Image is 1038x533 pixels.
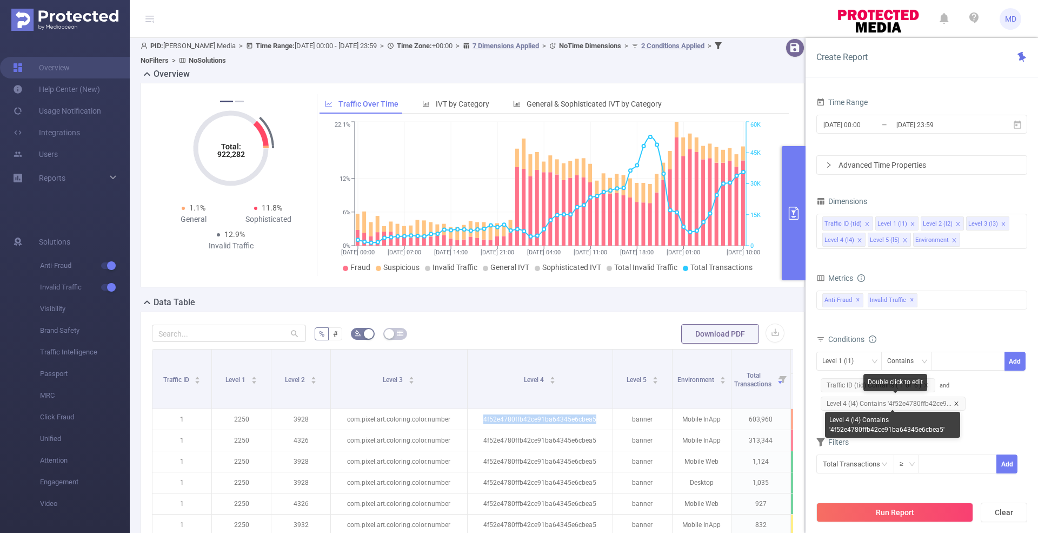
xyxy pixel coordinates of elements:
span: Engagement [40,471,130,493]
a: Overview [13,57,70,78]
p: 4f52e4780ffb42ce91ba64345e6cbea5 [468,430,613,451]
tspan: [DATE] 10:00 [727,249,760,256]
p: 10.3% [791,430,850,451]
span: Level 2 [285,376,307,384]
div: Contains [887,352,921,370]
i: icon: caret-down [409,379,415,383]
i: icon: close [951,238,957,244]
div: Sophisticated [231,214,305,225]
i: icon: caret-up [251,375,257,378]
p: 3928 [271,409,330,430]
p: Mobile InApp [673,430,731,451]
div: Sort [251,375,257,381]
p: Mobile Web [673,493,731,514]
span: Attention [40,450,130,471]
span: > [236,42,246,50]
p: 4f52e4780ffb42ce91ba64345e6cbea5 [468,472,613,493]
p: 4f52e4780ffb42ce91ba64345e6cbea5 [468,451,613,472]
p: 1 [152,430,211,451]
div: icon: rightAdvanced Time Properties [817,156,1027,174]
li: Level 5 (l5) [868,233,911,247]
div: Level 3 (l3) [968,217,998,231]
input: End date [895,117,983,132]
p: 0% [791,493,850,514]
li: Level 3 (l3) [966,216,1009,231]
span: > [453,42,463,50]
a: Usage Notification [13,100,101,122]
i: icon: caret-down [251,379,257,383]
i: icon: right [826,162,832,168]
span: Invalid Traffic [432,263,477,272]
span: Environment [677,376,716,384]
div: General [156,214,231,225]
tspan: 22.1% [335,122,350,129]
span: Dimensions [816,197,867,206]
i: icon: caret-up [409,375,415,378]
div: Sort [408,375,415,381]
div: Sort [720,375,726,381]
span: Invalid Traffic [40,277,130,298]
span: Anti-Fraud [40,255,130,277]
tspan: 30K [750,181,761,188]
p: Mobile Web [673,451,731,472]
i: icon: bar-chart [513,100,521,108]
tspan: [DATE] 04:00 [527,249,561,256]
span: # [333,330,338,338]
span: Sophisticated IVT [542,263,601,272]
p: 2250 [212,451,271,472]
span: Level 5 [627,376,648,384]
p: 9.9% [791,409,850,430]
i: icon: caret-down [720,379,726,383]
li: Level 2 (l2) [921,216,964,231]
b: No Time Dimensions [559,42,621,50]
i: icon: caret-up [310,375,316,378]
span: Unified [40,428,130,450]
li: Level 1 (l1) [875,216,919,231]
b: Time Zone: [397,42,432,50]
div: Environment [915,233,949,247]
i: icon: caret-down [550,379,556,383]
li: Environment [913,233,960,247]
i: icon: down [921,358,928,366]
span: Time Range [816,98,868,107]
i: icon: close [910,221,915,228]
span: Fraud [350,263,370,272]
p: Mobile InApp [673,409,731,430]
p: 1 [152,472,211,493]
p: 2250 [212,472,271,493]
span: Traffic Intelligence [40,341,130,363]
tspan: 12% [340,175,350,182]
p: 4326 [271,493,330,514]
li: Traffic ID (tid) [822,216,873,231]
i: icon: caret-down [310,379,316,383]
button: 2 [235,101,244,102]
i: icon: caret-up [550,375,556,378]
tspan: [DATE] 01:00 [667,249,700,256]
div: Sort [310,375,317,381]
tspan: [DATE] 18:00 [620,249,654,256]
p: 1,035 [731,472,790,493]
button: Clear [981,503,1027,522]
span: Brand Safety [40,320,130,341]
i: icon: user [141,42,150,49]
i: icon: down [909,461,915,469]
span: Video [40,493,130,515]
span: Metrics [816,274,853,282]
p: 3928 [271,451,330,472]
p: banner [613,451,672,472]
i: icon: close [954,401,959,406]
i: icon: info-circle [869,335,876,343]
a: Reports [39,167,65,189]
button: Add [1004,352,1026,371]
span: 12.9% [224,230,245,239]
span: General & Sophisticated IVT by Category [527,100,662,108]
div: Level 4 (l4) [824,233,854,247]
span: > [169,56,179,64]
p: 603,960 [731,409,790,430]
span: > [377,42,387,50]
button: Download PDF [681,324,759,344]
span: MD [1005,8,1016,30]
div: ≥ [900,455,911,473]
p: com.pixel.art.coloring.color.number [331,451,467,472]
div: Sort [194,375,201,381]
